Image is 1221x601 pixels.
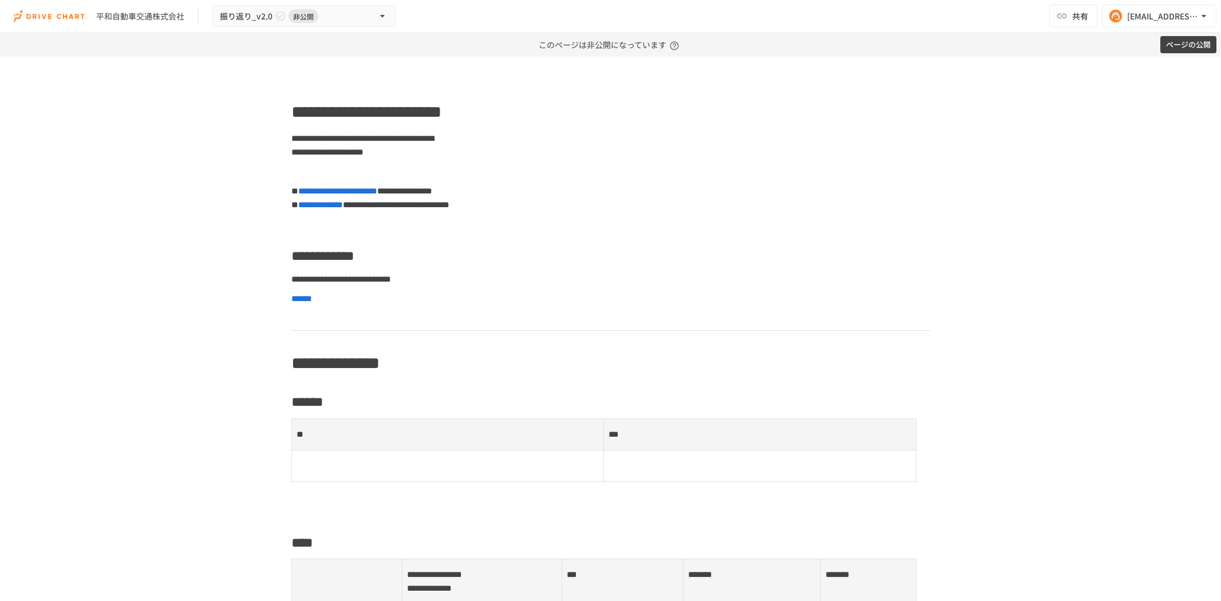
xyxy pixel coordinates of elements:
button: 振り返り_v2.0非公開 [212,5,396,27]
div: [EMAIL_ADDRESS][DOMAIN_NAME] [1127,9,1198,23]
span: 非公開 [289,10,318,22]
p: このページは非公開になっています [539,33,682,57]
button: ページの公開 [1160,36,1216,54]
button: [EMAIL_ADDRESS][DOMAIN_NAME] [1102,5,1216,27]
img: i9VDDS9JuLRLX3JIUyK59LcYp6Y9cayLPHs4hOxMB9W [14,7,87,25]
span: 共有 [1072,10,1088,22]
button: 共有 [1049,5,1097,27]
span: 振り返り_v2.0 [220,9,272,23]
div: 平和自動車交通株式会社 [96,10,184,22]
